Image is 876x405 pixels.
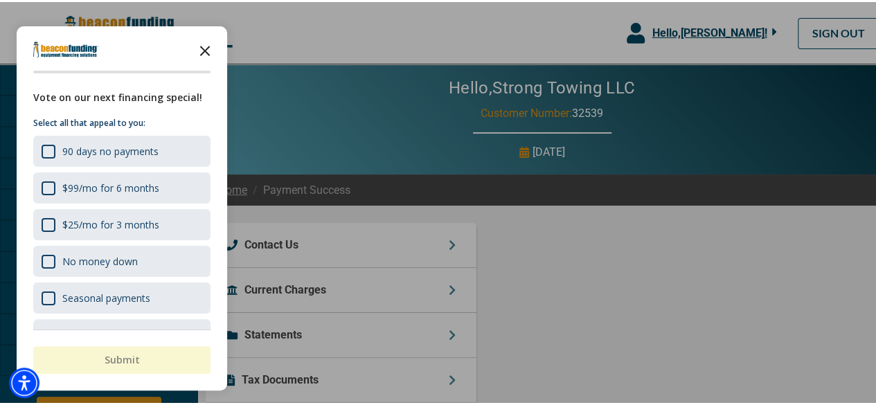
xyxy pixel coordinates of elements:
[33,280,211,312] div: Seasonal payments
[191,34,219,62] button: Close the survey
[33,244,211,275] div: No money down
[17,24,227,389] div: Survey
[33,317,211,360] div: Earn a $300 VISA card for financing
[62,179,159,192] div: $99/mo for 6 months
[33,207,211,238] div: $25/mo for 3 months
[62,216,159,229] div: $25/mo for 3 months
[62,289,150,303] div: Seasonal payments
[62,325,202,352] div: Earn a $300 VISA card for financing
[33,134,211,165] div: 90 days no payments
[33,39,98,56] img: Company logo
[33,88,211,103] div: Vote on our next financing special!
[33,344,211,372] button: Submit
[33,114,211,128] p: Select all that appeal to you:
[62,253,138,266] div: No money down
[9,366,39,396] div: Accessibility Menu
[62,143,159,156] div: 90 days no payments
[33,170,211,201] div: $99/mo for 6 months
